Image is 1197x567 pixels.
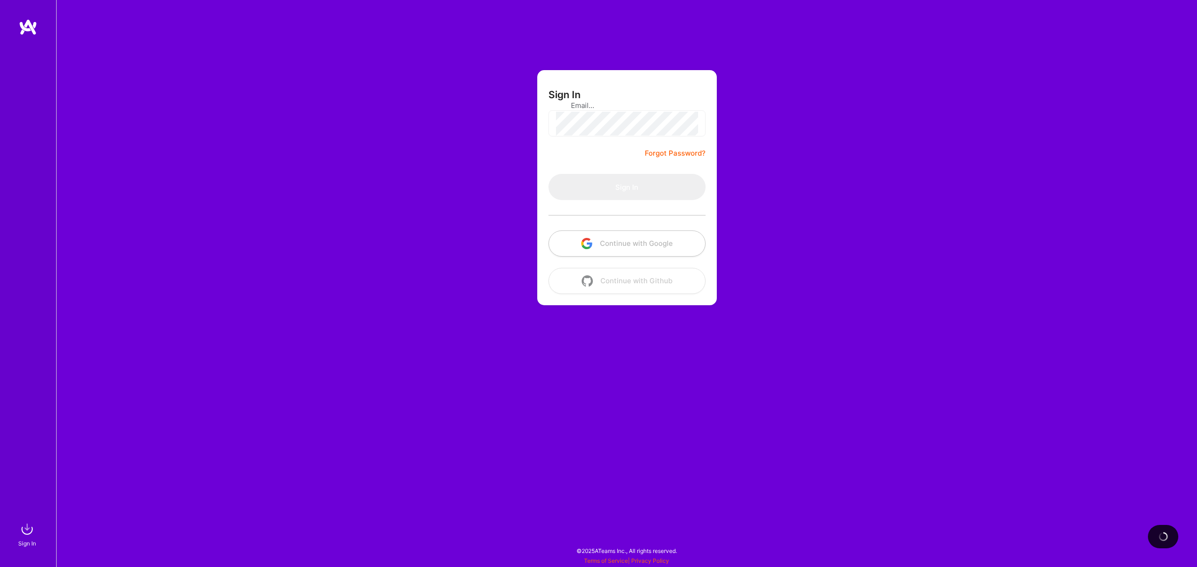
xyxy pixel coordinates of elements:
[19,19,37,36] img: logo
[20,520,36,548] a: sign inSign In
[548,268,706,294] button: Continue with Github
[581,238,592,249] img: icon
[548,230,706,257] button: Continue with Google
[645,148,706,159] a: Forgot Password?
[582,275,593,287] img: icon
[584,557,669,564] span: |
[548,174,706,200] button: Sign In
[56,539,1197,562] div: © 2025 ATeams Inc., All rights reserved.
[631,557,669,564] a: Privacy Policy
[1157,530,1170,543] img: loading
[548,89,581,100] h3: Sign In
[571,93,683,117] input: Email...
[18,520,36,538] img: sign in
[18,538,36,548] div: Sign In
[584,557,628,564] a: Terms of Service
